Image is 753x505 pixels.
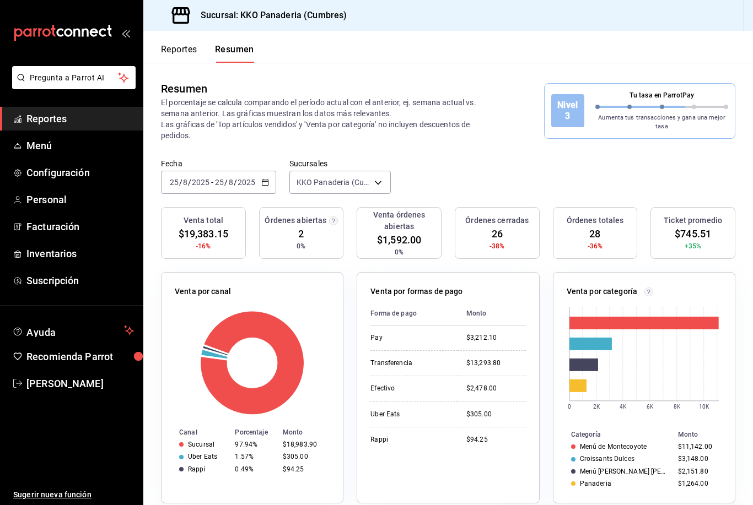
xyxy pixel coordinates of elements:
p: Venta por canal [175,286,231,297]
input: -- [214,178,224,187]
th: Monto [674,428,735,441]
div: Rappi [370,435,449,444]
span: 26 [492,226,503,241]
th: Categoría [553,428,674,441]
a: Pregunta a Parrot AI [8,80,136,91]
div: Rappi [188,465,206,473]
span: Facturación [26,219,134,234]
p: Aumenta tus transacciones y gana una mejor tasa [595,113,728,132]
th: Canal [162,426,230,438]
div: Uber Eats [370,410,449,419]
span: 0% [297,241,305,251]
div: 97.94% [235,441,273,448]
div: $1,264.00 [678,480,717,487]
span: -38% [490,241,505,251]
div: Resumen [161,80,207,97]
span: $745.51 [675,226,711,241]
span: / [188,178,191,187]
th: Monto [278,426,343,438]
div: Uber Eats [188,453,217,460]
h3: Venta total [184,215,223,226]
span: Sugerir nueva función [13,489,134,501]
span: $19,383.15 [179,226,228,241]
h3: Ticket promedio [664,215,722,226]
text: 4K [620,404,627,410]
span: [PERSON_NAME] [26,376,134,391]
div: $13,293.80 [466,359,526,368]
div: $2,151.80 [678,468,717,475]
p: El porcentaje se calcula comparando el período actual con el anterior, ej. semana actual vs. sema... [161,97,496,141]
div: Efectivo [370,384,449,393]
h3: Órdenes totales [567,215,624,226]
th: Monto [458,302,526,325]
span: +35% [685,241,702,251]
span: / [234,178,237,187]
span: 0% [395,247,404,257]
p: Venta por categoría [567,286,638,297]
h3: Venta órdenes abiertas [362,209,437,232]
div: Nivel 3 [551,94,584,127]
div: $3,148.00 [678,455,717,463]
div: $3,212.10 [466,333,526,343]
span: Recomienda Parrot [26,349,134,364]
input: ---- [191,178,210,187]
span: Personal [26,192,134,207]
span: KKO Panaderia (Cumbres) [297,177,370,188]
th: Forma de pago [370,302,458,325]
span: Reportes [26,111,134,126]
input: -- [228,178,234,187]
div: $2,478.00 [466,384,526,393]
h3: Órdenes abiertas [265,215,326,226]
div: Transferencia [370,359,449,368]
div: Menú de Montecoyote [580,443,647,450]
div: $18,983.90 [283,441,325,448]
button: Reportes [161,44,197,63]
span: Menú [26,138,134,153]
div: 0.49% [235,465,273,473]
text: 10K [698,404,709,410]
input: ---- [237,178,256,187]
p: Tu tasa en ParrotPay [595,90,728,100]
p: Venta por formas de pago [370,286,462,297]
div: Sucursal [188,441,214,448]
div: $94.25 [283,465,325,473]
span: Pregunta a Parrot AI [30,72,119,84]
div: $94.25 [466,435,526,444]
span: 28 [589,226,600,241]
div: $305.00 [283,453,325,460]
input: -- [169,178,179,187]
label: Sucursales [289,160,391,167]
text: 8K [674,404,681,410]
div: Menú [PERSON_NAME] [PERSON_NAME] [580,468,669,475]
div: $11,142.00 [678,443,717,450]
text: 0 [568,404,571,410]
span: Inventarios [26,246,134,261]
div: Pay [370,333,449,343]
span: -16% [196,241,211,251]
span: - [211,178,213,187]
div: Panaderia [580,480,611,487]
div: navigation tabs [161,44,254,63]
label: Fecha [161,160,276,167]
span: $1,592.00 [377,232,421,247]
h3: Sucursal: KKO Panaderia (Cumbres) [192,9,347,22]
span: -36% [588,241,603,251]
button: open_drawer_menu [121,29,130,37]
input: -- [182,178,188,187]
span: Ayuda [26,324,120,337]
button: Pregunta a Parrot AI [12,66,136,89]
th: Porcentaje [230,426,278,438]
text: 6K [647,404,654,410]
span: / [224,178,228,187]
div: 1.57% [235,453,273,460]
span: Suscripción [26,273,134,288]
div: $305.00 [466,410,526,419]
span: / [179,178,182,187]
text: 2K [593,404,600,410]
span: Configuración [26,165,134,180]
h3: Órdenes cerradas [465,215,529,226]
button: Resumen [215,44,254,63]
div: Croissants Dulces [580,455,634,463]
span: 2 [298,226,304,241]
